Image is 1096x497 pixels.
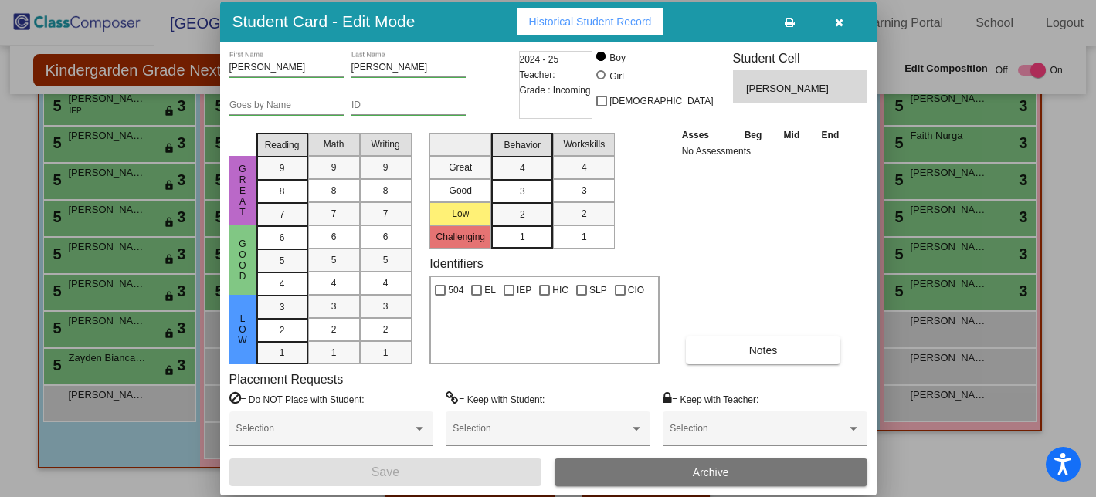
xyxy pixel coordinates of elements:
span: 9 [383,161,389,174]
button: Save [229,458,542,486]
td: No Assessments [678,144,850,159]
span: 3 [520,184,525,198]
span: 4 [520,161,525,175]
span: 1 [280,346,285,360]
span: Teacher: [520,67,555,83]
span: 4 [331,276,337,290]
span: 2 [383,323,389,336]
span: Grade : Incoming [520,83,591,98]
button: Archive [555,458,867,486]
span: 4 [582,161,587,174]
div: Boy [609,51,626,65]
span: 6 [383,230,389,244]
label: = Keep with Teacher: [663,391,758,407]
span: 2 [331,323,337,336]
span: 2 [280,323,285,337]
input: goes by name [229,100,344,111]
span: 8 [383,184,389,198]
span: 2 [582,207,587,221]
label: Placement Requests [229,372,344,387]
span: 1 [582,230,587,244]
button: Notes [686,336,841,364]
label: = Keep with Student: [446,391,545,407]
span: 7 [280,208,285,221]
span: 8 [280,184,285,198]
span: Workskills [563,137,605,151]
span: 7 [383,207,389,221]
span: 5 [331,253,337,267]
span: 6 [331,230,337,244]
span: Great [236,164,249,218]
span: CIO [628,281,644,299]
span: 3 [383,299,389,313]
span: EL [484,281,496,299]
div: Girl [609,69,624,83]
span: 4 [280,277,285,291]
span: [DEMOGRAPHIC_DATA] [609,92,713,110]
button: Historical Student Record [517,8,664,35]
span: 2024 - 25 [520,52,559,67]
span: 5 [280,254,285,268]
span: 5 [383,253,389,267]
span: Reading [265,138,300,152]
span: Historical Student Record [529,15,652,28]
span: SLP [589,281,607,299]
th: Beg [733,127,773,144]
h3: Student Cell [733,51,867,66]
span: 2 [520,208,525,221]
span: IEP [517,281,531,299]
span: 1 [383,346,389,360]
span: Notes [749,344,778,357]
span: [PERSON_NAME] [746,81,832,96]
span: 504 [448,281,463,299]
h3: Student Card - Edit Mode [232,12,416,31]
span: Behavior [504,138,541,152]
span: HIC [552,281,568,299]
span: 9 [280,161,285,175]
th: Asses [678,127,734,144]
span: 3 [582,184,587,198]
span: 3 [280,300,285,314]
label: Identifiers [429,256,483,271]
span: 7 [331,207,337,221]
span: 3 [331,299,337,313]
span: Writing [371,137,399,151]
span: Math [324,137,344,151]
span: 9 [331,161,337,174]
th: End [810,127,850,144]
span: 1 [520,230,525,244]
span: 8 [331,184,337,198]
th: Mid [773,127,810,144]
span: Save [372,465,399,478]
span: 6 [280,231,285,245]
span: Archive [693,466,729,478]
span: 1 [331,346,337,360]
span: Good [236,238,249,282]
span: 4 [383,276,389,290]
label: = Do NOT Place with Student: [229,391,365,407]
span: Low [236,313,249,346]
